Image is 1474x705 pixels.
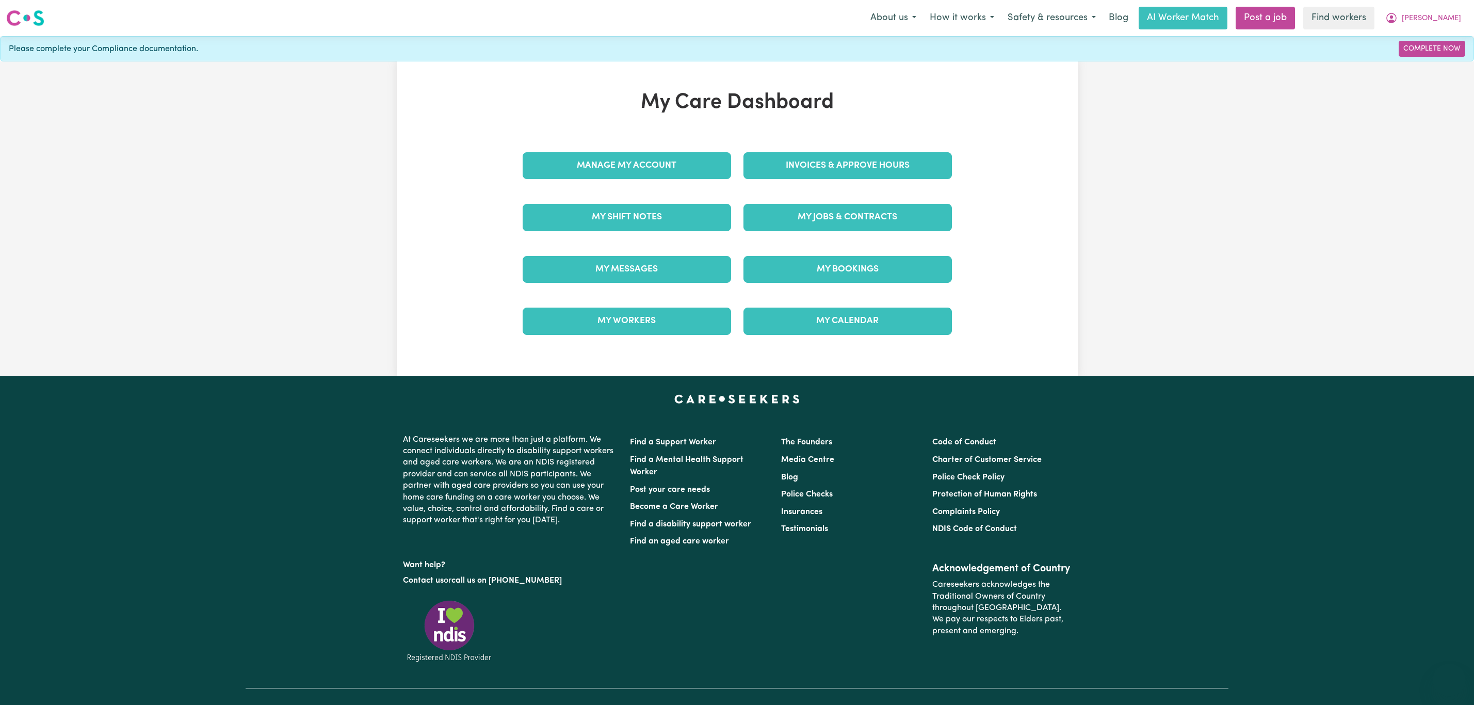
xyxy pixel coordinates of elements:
[932,508,1000,516] a: Complaints Policy
[6,9,44,27] img: Careseekers logo
[743,256,952,283] a: My Bookings
[403,555,618,571] p: Want help?
[516,90,958,115] h1: My Care Dashboard
[403,430,618,531] p: At Careseekers we are more than just a platform. We connect individuals directly to disability su...
[781,473,798,482] a: Blog
[781,525,828,533] a: Testimonials
[523,308,731,334] a: My Workers
[781,508,822,516] a: Insurances
[1001,7,1103,29] button: Safety & resources
[630,486,710,494] a: Post your care needs
[932,456,1042,464] a: Charter of Customer Service
[630,503,718,511] a: Become a Care Worker
[781,438,832,446] a: The Founders
[932,575,1071,641] p: Careseekers acknowledges the Traditional Owners of Country throughout [GEOGRAPHIC_DATA]. We pay o...
[451,576,562,585] a: call us on [PHONE_NUMBER]
[674,395,800,403] a: Careseekers home page
[1139,7,1227,29] a: AI Worker Match
[743,308,952,334] a: My Calendar
[1303,7,1374,29] a: Find workers
[630,456,743,476] a: Find a Mental Health Support Worker
[932,438,996,446] a: Code of Conduct
[630,537,729,546] a: Find an aged care worker
[1379,7,1468,29] button: My Account
[932,473,1005,482] a: Police Check Policy
[403,571,618,590] p: or
[1433,664,1466,697] iframe: Button to launch messaging window, conversation in progress
[923,7,1001,29] button: How it works
[523,256,731,283] a: My Messages
[1399,41,1465,57] a: Complete Now
[781,490,833,499] a: Police Checks
[523,204,731,231] a: My Shift Notes
[523,152,731,179] a: Manage My Account
[932,525,1017,533] a: NDIS Code of Conduct
[1402,13,1461,24] span: [PERSON_NAME]
[9,43,198,55] span: Please complete your Compliance documentation.
[864,7,923,29] button: About us
[403,599,496,663] img: Registered NDIS provider
[743,152,952,179] a: Invoices & Approve Hours
[6,6,44,30] a: Careseekers logo
[403,576,444,585] a: Contact us
[1103,7,1135,29] a: Blog
[1236,7,1295,29] a: Post a job
[743,204,952,231] a: My Jobs & Contracts
[932,490,1037,499] a: Protection of Human Rights
[630,520,751,528] a: Find a disability support worker
[932,563,1071,575] h2: Acknowledgement of Country
[630,438,716,446] a: Find a Support Worker
[781,456,834,464] a: Media Centre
